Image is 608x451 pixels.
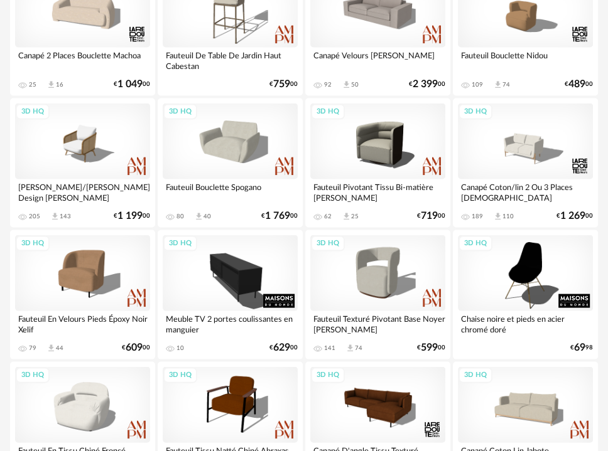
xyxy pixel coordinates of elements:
span: Download icon [493,80,502,89]
span: 1 269 [560,211,585,220]
div: € 00 [122,343,150,351]
div: 189 [472,212,483,220]
span: 629 [273,343,290,351]
div: 3D HQ [16,235,50,251]
div: € 00 [114,80,150,88]
div: 79 [29,344,36,351]
div: € 00 [556,211,593,220]
div: 3D HQ [16,103,50,119]
div: 109 [472,80,483,88]
div: 3D HQ [311,367,345,383]
div: 3D HQ [311,235,345,251]
span: Download icon [342,211,351,221]
a: 3D HQ [PERSON_NAME]/[PERSON_NAME] Design [PERSON_NAME] 205 Download icon 143 €1 19900 [10,98,155,227]
div: [PERSON_NAME]/[PERSON_NAME] Design [PERSON_NAME] [15,179,150,204]
div: € 00 [114,211,150,220]
div: Fauteuil De Table De Jardin Haut Cabestan [163,47,298,72]
div: 143 [60,212,71,220]
a: 3D HQ Fauteuil En Velours Pieds Époxy Noir Xelif 79 Download icon 44 €60900 [10,230,155,359]
span: Download icon [50,211,60,221]
div: Canapé 2 Places Bouclette Machoa [15,47,150,72]
div: 3D HQ [163,235,197,251]
a: 3D HQ Fauteuil Bouclette Spogano 80 Download icon 40 €1 76900 [158,98,303,227]
a: 3D HQ Meuble TV 2 portes coulissantes en manguier 10 €62900 [158,230,303,359]
div: 25 [351,212,359,220]
div: 205 [29,212,40,220]
div: 3D HQ [459,367,492,383]
div: Chaise noire et pieds en acier chromé doré [458,310,593,336]
span: Download icon [46,343,56,353]
div: 3D HQ [163,367,197,383]
div: € 00 [269,80,298,88]
div: 141 [324,344,335,351]
div: Fauteuil Bouclette Nidou [458,47,593,72]
div: € 00 [269,343,298,351]
div: 3D HQ [459,103,492,119]
div: Canapé Coton/lin 2 Ou 3 Places [DEMOGRAPHIC_DATA] [458,179,593,204]
a: 3D HQ Fauteuil Texturé Pivotant Base Noyer [PERSON_NAME] 141 Download icon 74 €59900 [305,230,450,359]
span: 609 [126,343,143,351]
div: 74 [502,80,510,88]
span: Download icon [493,211,502,221]
span: 599 [421,343,438,351]
div: € 00 [565,80,593,88]
div: € 00 [417,211,445,220]
div: 110 [502,212,514,220]
span: Download icon [342,80,351,89]
span: 1 199 [117,211,143,220]
div: 25 [29,80,36,88]
div: Canapé Velours [PERSON_NAME] [310,47,445,72]
a: 3D HQ Fauteuil Pivotant Tissu Bi-matière [PERSON_NAME] 62 Download icon 25 €71900 [305,98,450,227]
div: 62 [324,212,332,220]
span: Download icon [194,211,204,221]
div: Meuble TV 2 portes coulissantes en manguier [163,310,298,336]
a: 3D HQ Canapé Coton/lin 2 Ou 3 Places [DEMOGRAPHIC_DATA] 189 Download icon 110 €1 26900 [453,98,598,227]
div: 16 [56,80,63,88]
div: 80 [176,212,184,220]
div: € 98 [570,343,593,351]
a: 3D HQ Chaise noire et pieds en acier chromé doré €6998 [453,230,598,359]
span: Download icon [46,80,56,89]
span: 1 049 [117,80,143,88]
span: 489 [568,80,585,88]
span: 719 [421,211,438,220]
div: Fauteuil Pivotant Tissu Bi-matière [PERSON_NAME] [310,179,445,204]
div: Fauteuil Bouclette Spogano [163,179,298,204]
span: 759 [273,80,290,88]
div: 92 [324,80,332,88]
div: Fauteuil Texturé Pivotant Base Noyer [PERSON_NAME] [310,310,445,336]
div: 3D HQ [16,367,50,383]
div: € 00 [417,343,445,351]
span: Download icon [345,343,355,353]
div: 44 [56,344,63,351]
span: 2 399 [413,80,438,88]
div: 74 [355,344,362,351]
div: € 00 [409,80,445,88]
div: 3D HQ [311,103,345,119]
span: 69 [574,343,585,351]
div: 10 [176,344,184,351]
div: 3D HQ [163,103,197,119]
span: 1 769 [265,211,290,220]
div: 50 [351,80,359,88]
div: 3D HQ [459,235,492,251]
div: 40 [204,212,211,220]
div: Fauteuil En Velours Pieds Époxy Noir Xelif [15,310,150,336]
div: € 00 [261,211,298,220]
